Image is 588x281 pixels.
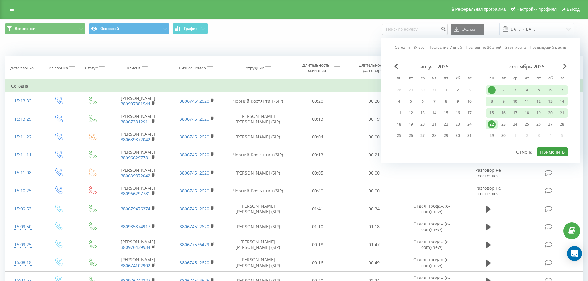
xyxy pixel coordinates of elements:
[488,86,496,94] div: 1
[226,254,290,272] td: [PERSON_NAME] [PERSON_NAME] (SIP)
[452,85,464,95] div: сб 2 авг. 2025 г.
[11,167,35,179] div: 15:11:08
[556,97,568,106] div: вс 14 сент. 2025 г.
[11,113,35,125] div: 15:13:29
[498,120,509,129] div: вт 23 сент. 2025 г.
[558,120,566,128] div: 28
[442,109,450,117] div: 15
[464,108,475,118] div: вс 17 авг. 2025 г.
[393,131,405,140] div: пн 25 авг. 2025 г.
[226,200,290,218] td: [PERSON_NAME] [PERSON_NAME] (SIP)
[516,7,557,12] span: Настройки профиля
[486,120,498,129] div: пн 22 сент. 2025 г.
[405,108,417,118] div: вт 12 авг. 2025 г.
[109,146,167,164] td: [PERSON_NAME]
[509,120,521,129] div: ср 24 сент. 2025 г.
[455,7,506,12] span: Реферальная программа
[121,137,150,143] a: 380639872042
[521,120,533,129] div: чт 25 сент. 2025 г.
[346,200,402,218] td: 00:34
[121,101,150,107] a: 380997881544
[11,257,35,269] div: 15:08:18
[452,108,464,118] div: сб 16 авг. 2025 г.
[180,224,209,229] a: 380674512620
[180,242,209,247] a: 380677576479
[440,131,452,140] div: пт 29 авг. 2025 г.
[10,65,34,71] div: Дата звонка
[544,120,556,129] div: сб 27 сент. 2025 г.
[454,97,462,105] div: 9
[180,152,209,158] a: 380674512620
[523,120,531,128] div: 25
[533,97,544,106] div: пт 12 сент. 2025 г.
[11,149,35,161] div: 15:11:11
[486,131,498,140] div: пн 29 сент. 2025 г.
[402,218,461,236] td: Отдел продаж (e-com)(new)
[523,86,531,94] div: 4
[346,128,402,146] td: 00:00
[498,131,509,140] div: вт 30 сент. 2025 г.
[428,97,440,106] div: чт 7 авг. 2025 г.
[442,132,450,140] div: 29
[430,109,438,117] div: 14
[395,132,403,140] div: 25
[5,80,583,92] td: Сегодня
[121,119,150,125] a: 380673812911
[290,128,346,146] td: 00:04
[180,98,209,104] a: 380674512620
[488,132,496,140] div: 29
[487,74,496,83] abbr: понедельник
[419,120,427,128] div: 20
[509,97,521,106] div: ср 10 сент. 2025 г.
[533,120,544,129] div: пт 26 сент. 2025 г.
[466,44,502,50] a: Последние 30 дней
[226,164,290,182] td: [PERSON_NAME] (SIP)
[226,182,290,200] td: Чорний Костянтин (SIP)
[109,182,167,200] td: [PERSON_NAME]
[127,65,140,71] div: Клиент
[428,120,440,129] div: чт 21 авг. 2025 г.
[534,74,543,83] abbr: пятница
[402,236,461,254] td: Отдел продаж (e-com)(new)
[290,236,346,254] td: 00:18
[511,109,519,117] div: 17
[544,85,556,95] div: сб 6 сент. 2025 г.
[546,120,554,128] div: 27
[567,246,582,261] div: Open Intercom Messenger
[535,120,543,128] div: 26
[546,109,554,117] div: 20
[226,92,290,110] td: Чорний Костянтин (SIP)
[394,64,398,69] span: Previous Month
[454,120,462,128] div: 23
[546,86,554,94] div: 6
[406,74,415,83] abbr: вторник
[440,120,452,129] div: пт 22 авг. 2025 г.
[499,74,508,83] abbr: вторник
[226,218,290,236] td: [PERSON_NAME] (SIP)
[511,86,519,94] div: 3
[475,167,501,179] span: Разговор не состоялся
[521,97,533,106] div: чт 11 сент. 2025 г.
[417,131,428,140] div: ср 27 авг. 2025 г.
[109,110,167,128] td: [PERSON_NAME]
[535,109,543,117] div: 19
[11,95,35,107] div: 15:13:32
[440,108,452,118] div: пт 15 авг. 2025 г.
[11,185,35,197] div: 15:10:25
[179,65,206,71] div: Бизнес номер
[499,120,507,128] div: 23
[290,146,346,164] td: 00:13
[418,74,427,83] abbr: среда
[442,120,450,128] div: 22
[454,132,462,140] div: 30
[499,97,507,105] div: 9
[407,109,415,117] div: 12
[393,108,405,118] div: пн 11 авг. 2025 г.
[226,128,290,146] td: [PERSON_NAME] (SIP)
[440,85,452,95] div: пт 1 авг. 2025 г.
[180,188,209,194] a: 380674512620
[109,92,167,110] td: [PERSON_NAME]
[430,120,438,128] div: 21
[452,131,464,140] div: сб 30 авг. 2025 г.
[440,97,452,106] div: пт 8 авг. 2025 г.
